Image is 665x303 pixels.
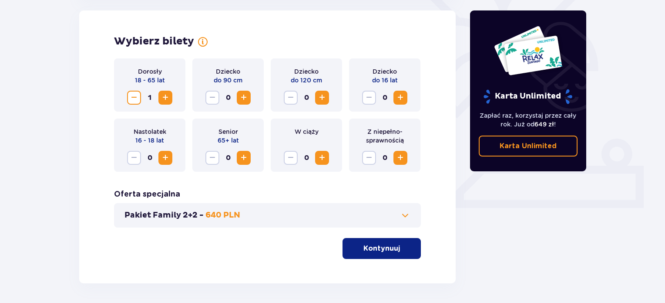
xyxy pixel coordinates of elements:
span: 0 [378,151,392,165]
button: Increase [158,91,172,105]
p: Wybierz bilety [114,35,194,48]
button: Decrease [362,91,376,105]
button: Decrease [284,151,298,165]
p: Nastolatek [134,127,166,136]
p: do 16 lat [372,76,398,85]
button: Increase [158,151,172,165]
button: Decrease [362,151,376,165]
p: 65+ lat [218,136,239,145]
p: Karta Unlimited [483,89,573,104]
button: Increase [393,151,407,165]
span: 0 [221,91,235,105]
p: Dziecko [294,67,319,76]
p: W ciąży [295,127,319,136]
p: Karta Unlimited [500,141,557,151]
span: 0 [221,151,235,165]
button: Decrease [205,91,219,105]
button: Kontynuuj [343,238,421,259]
span: 0 [378,91,392,105]
p: do 90 cm [214,76,242,85]
p: Oferta specjalna [114,189,180,200]
p: do 120 cm [291,76,322,85]
span: 0 [143,151,157,165]
p: Z niepełno­sprawnością [356,127,413,145]
p: 18 - 65 lat [135,76,165,85]
button: Increase [237,91,251,105]
button: Increase [315,151,329,165]
p: 16 - 18 lat [135,136,164,145]
p: Dorosły [138,67,162,76]
p: 640 PLN [205,210,240,221]
p: Dziecko [373,67,397,76]
button: Increase [393,91,407,105]
p: Dziecko [216,67,240,76]
span: 0 [299,151,313,165]
button: Decrease [127,91,141,105]
span: 1 [143,91,157,105]
button: Decrease [205,151,219,165]
button: Pakiet Family 2+2 -640 PLN [124,210,410,221]
p: Pakiet Family 2+2 - [124,210,204,221]
button: Increase [315,91,329,105]
button: Decrease [284,91,298,105]
a: Karta Unlimited [479,136,578,157]
button: Increase [237,151,251,165]
p: Senior [218,127,238,136]
span: 0 [299,91,313,105]
p: Kontynuuj [363,244,400,253]
span: 649 zł [534,121,554,128]
button: Decrease [127,151,141,165]
p: Zapłać raz, korzystaj przez cały rok. Już od ! [479,111,578,129]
